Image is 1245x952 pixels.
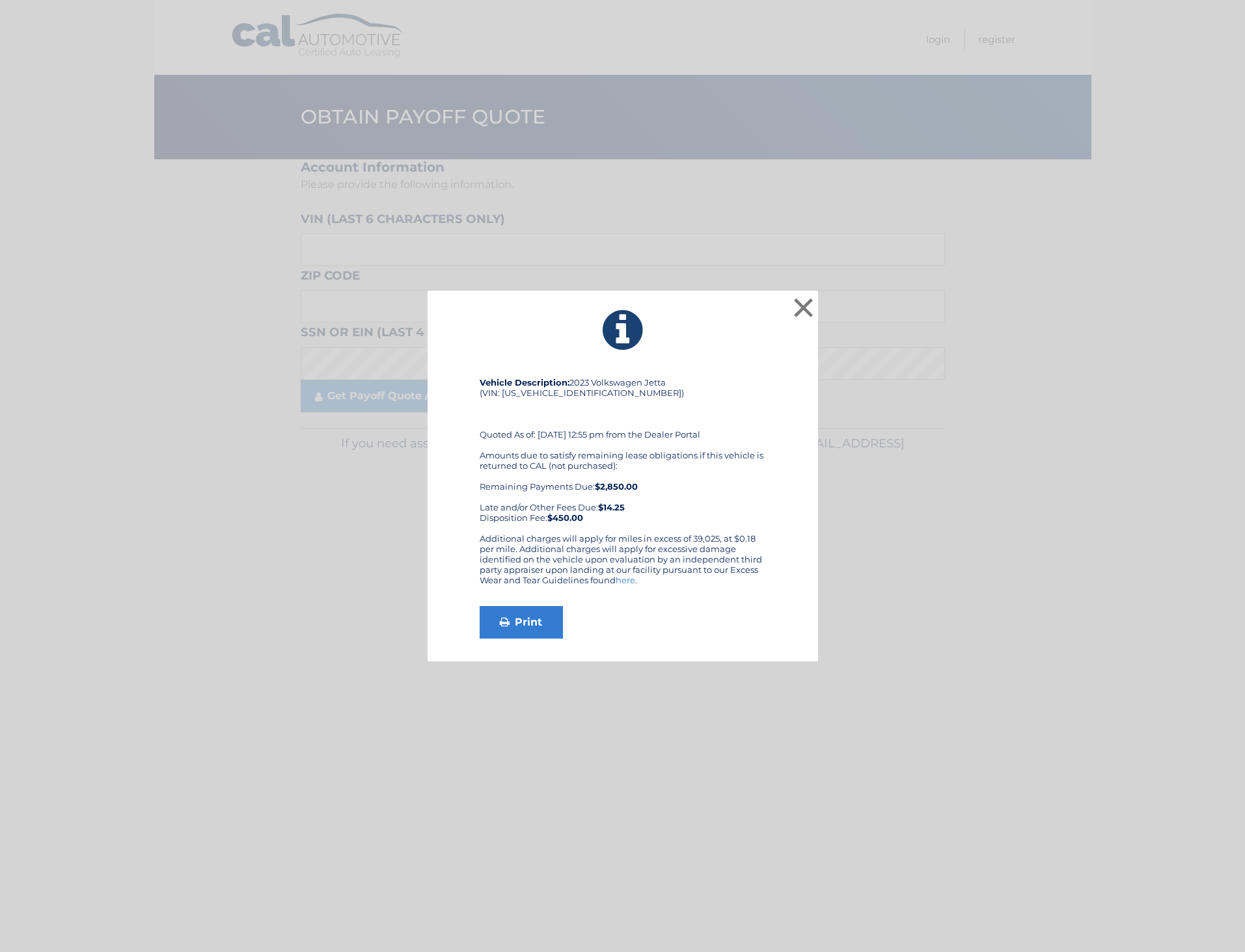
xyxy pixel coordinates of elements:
[480,533,766,596] div: Additional charges will apply for miles in excess of 39,025, at $0.18 per mile. Additional charge...
[480,377,766,533] div: 2023 Volkswagen Jetta (VIN: [US_VEHICLE_IDENTIFICATION_NUMBER]) Quoted As of: [DATE] 12:55 pm fro...
[598,502,625,512] b: $14.25
[480,377,569,388] strong: Vehicle Description:
[595,481,638,492] b: $2,850.00
[616,575,635,585] a: here
[547,512,583,523] strong: $450.00
[791,295,817,321] button: ×
[480,606,563,639] a: Print
[480,450,766,523] div: Amounts due to satisfy remaining lease obligations if this vehicle is returned to CAL (not purcha...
